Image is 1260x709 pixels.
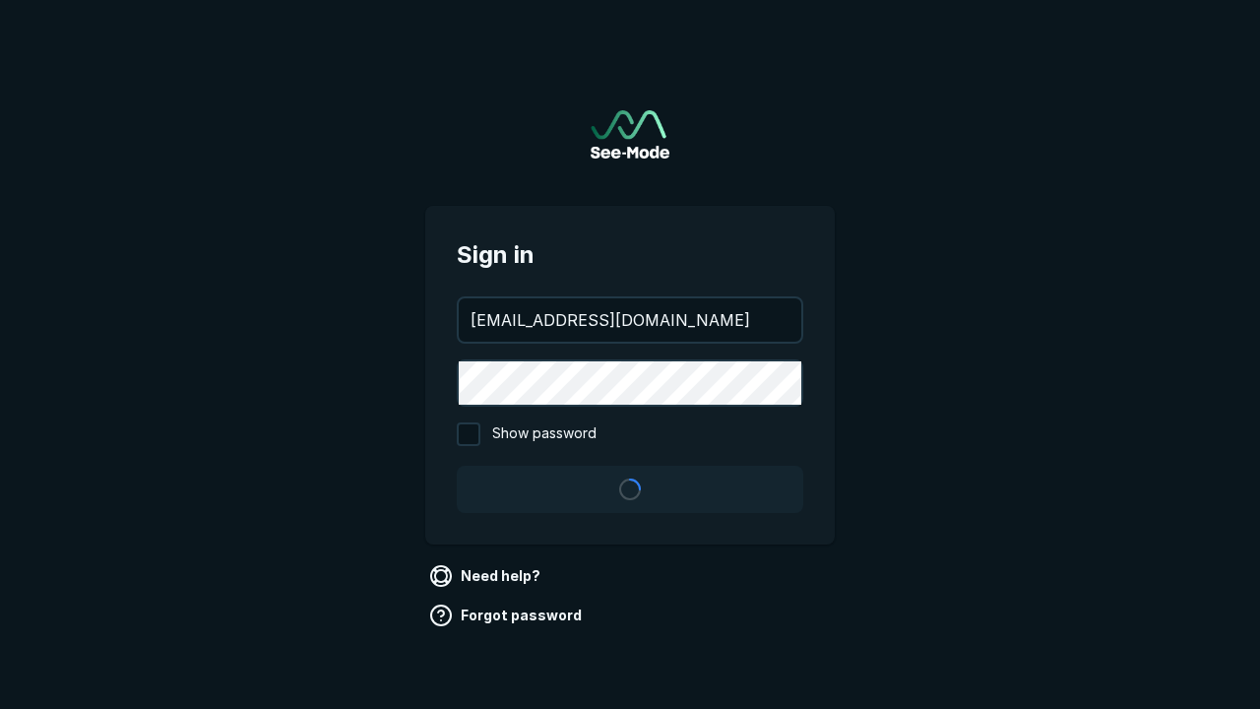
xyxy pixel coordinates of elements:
a: Forgot password [425,600,590,631]
span: Sign in [457,237,803,273]
span: Show password [492,422,597,446]
a: Need help? [425,560,548,592]
img: See-Mode Logo [591,110,669,159]
a: Go to sign in [591,110,669,159]
input: your@email.com [459,298,801,342]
